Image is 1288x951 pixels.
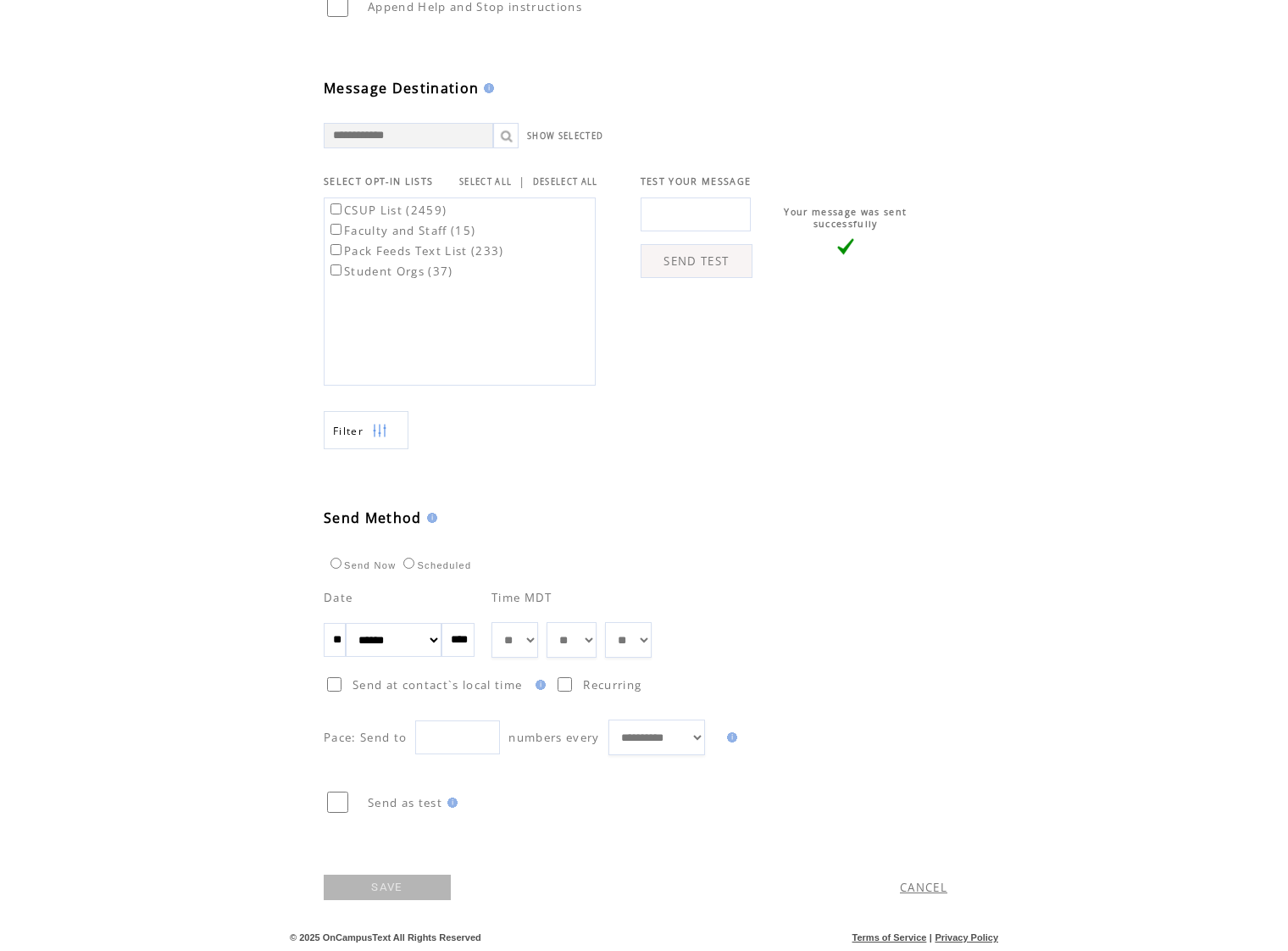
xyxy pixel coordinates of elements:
span: Your message was sent successfully [784,206,907,230]
label: Faculty and Staff (15) [327,223,475,238]
label: Scheduled [399,560,471,570]
img: help.gif [530,680,546,690]
img: help.gif [442,798,458,808]
span: SELECT OPT-IN LISTS [324,175,433,187]
img: filters.png [372,412,387,450]
input: Student Orgs (37) [330,264,341,275]
input: Faculty and Staff (15) [330,224,341,235]
span: Send at contact`s local time [353,677,522,692]
a: CANCEL [900,880,947,895]
span: | [930,932,932,943]
span: numbers every [508,730,599,745]
input: Pack Feeds Text List (233) [330,244,341,255]
img: vLarge.png [837,238,854,255]
label: Student Orgs (37) [327,264,453,279]
a: Privacy Policy [935,932,998,943]
span: Date [324,590,353,605]
span: Pace: Send to [324,730,407,745]
a: SEND TEST [641,244,752,278]
span: Send as test [368,795,442,810]
span: | [519,174,525,189]
span: Recurring [583,677,641,692]
a: Filter [324,411,408,449]
span: Show filters [333,424,364,438]
input: CSUP List (2459) [330,203,341,214]
img: help.gif [479,83,494,93]
input: Scheduled [403,558,414,569]
span: Send Method [324,509,422,527]
a: Terms of Service [852,932,927,943]
img: help.gif [722,732,737,742]
a: SAVE [324,875,451,900]
label: CSUP List (2459) [327,203,447,218]
span: TEST YOUR MESSAGE [641,175,752,187]
a: SHOW SELECTED [527,131,603,142]
input: Send Now [330,558,341,569]
span: © 2025 OnCampusText All Rights Reserved [290,932,481,943]
label: Send Now [326,560,396,570]
label: Pack Feeds Text List (233) [327,243,504,259]
img: help.gif [422,513,437,523]
span: Message Destination [324,79,479,97]
a: DESELECT ALL [533,176,598,187]
a: SELECT ALL [459,176,512,187]
span: Time MDT [491,590,552,605]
